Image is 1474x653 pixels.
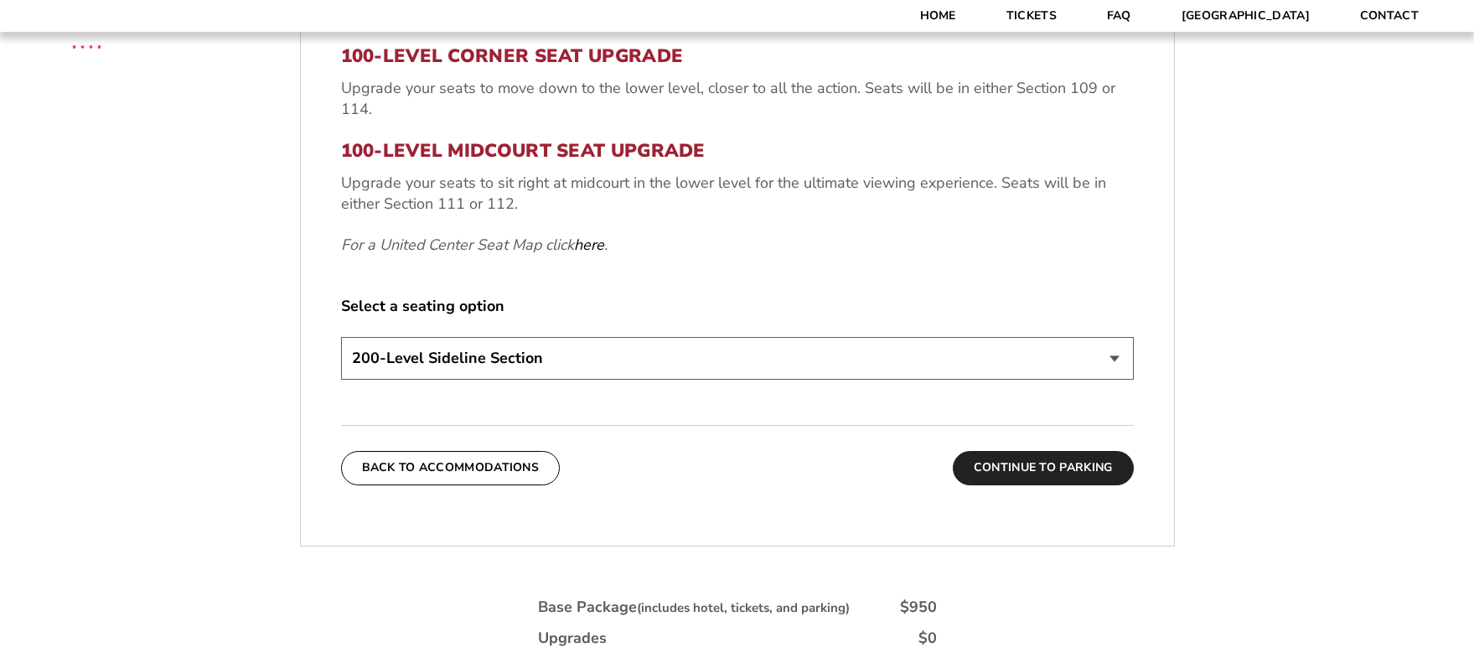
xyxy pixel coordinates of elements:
div: Base Package [538,597,850,618]
em: For a United Center Seat Map click . [341,235,608,255]
p: Upgrade your seats to move down to the lower level, closer to all the action. Seats will be in ei... [341,78,1134,120]
small: (includes hotel, tickets, and parking) [637,599,850,616]
div: $0 [918,628,937,649]
img: CBS Sports Thanksgiving Classic [50,8,123,81]
label: Select a seating option [341,296,1134,317]
div: $950 [900,597,937,618]
button: Back To Accommodations [341,451,561,485]
h3: 100-Level Midcourt Seat Upgrade [341,140,1134,162]
a: here [574,235,604,256]
h3: 100-Level Corner Seat Upgrade [341,45,1134,67]
div: Upgrades [538,628,607,649]
button: Continue To Parking [953,451,1134,485]
p: Upgrade your seats to sit right at midcourt in the lower level for the ultimate viewing experienc... [341,173,1134,215]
